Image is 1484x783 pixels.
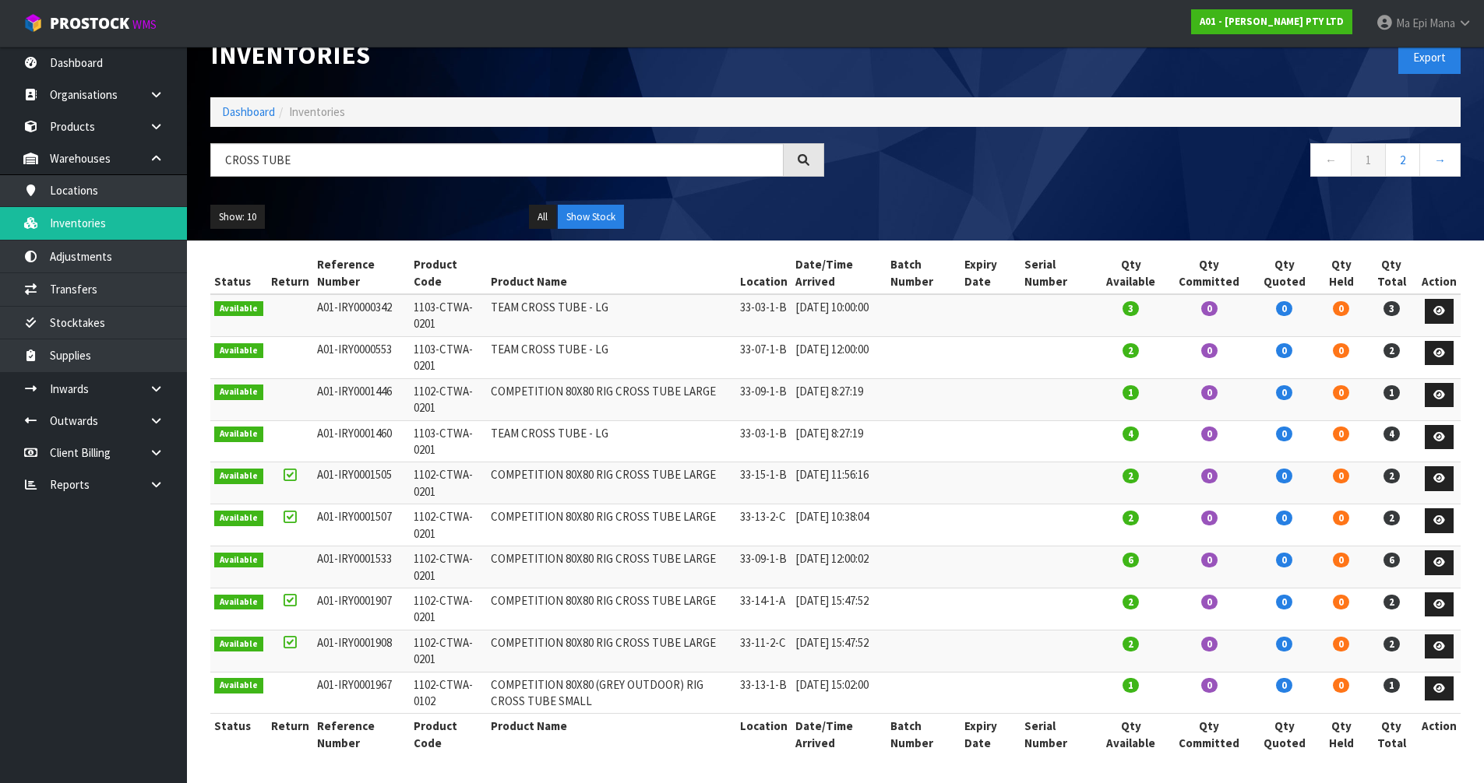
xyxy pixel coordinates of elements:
span: 0 [1333,637,1349,651]
h1: Inventories [210,40,824,69]
span: Available [214,595,263,610]
a: A01 - [PERSON_NAME] PTY LTD [1191,9,1352,34]
span: Available [214,469,263,484]
span: 0 [1201,343,1218,358]
th: Action [1418,252,1461,294]
span: Inventories [289,104,345,119]
input: Search inventories [210,143,784,177]
span: 0 [1201,511,1218,525]
span: 0 [1276,511,1292,525]
button: Show Stock [558,205,624,230]
td: 1102-CTWA-0201 [410,546,487,588]
span: 0 [1333,427,1349,441]
span: 2 [1123,595,1139,609]
th: Expiry Date [961,252,1021,294]
td: A01-IRY0001460 [313,420,410,462]
td: A01-IRY0001505 [313,462,410,504]
td: A01-IRY0001507 [313,504,410,546]
span: 0 [1201,678,1218,693]
td: COMPETITION 80X80 RIG CROSS TUBE LARGE [487,588,736,630]
td: 1102-CTWA-0102 [410,672,487,714]
span: 0 [1201,637,1218,651]
td: A01-IRY0001907 [313,588,410,630]
span: 0 [1333,343,1349,358]
span: 0 [1276,637,1292,651]
th: Batch Number [887,252,961,294]
th: Location [736,714,791,755]
strong: A01 - [PERSON_NAME] PTY LTD [1200,15,1344,28]
button: All [529,205,556,230]
th: Qty Total [1366,714,1418,755]
td: A01-IRY0000342 [313,294,410,336]
span: Available [214,343,263,359]
td: [DATE] 10:38:04 [791,504,886,546]
th: Qty Held [1317,252,1366,294]
td: [DATE] 12:00:00 [791,336,886,378]
td: TEAM CROSS TUBE - LG [487,420,736,462]
span: 3 [1123,301,1139,316]
td: [DATE] 12:00:02 [791,546,886,588]
th: Location [736,252,791,294]
span: 2 [1123,343,1139,358]
span: 0 [1333,301,1349,316]
span: Available [214,553,263,568]
span: ProStock [50,13,129,33]
td: COMPETITION 80X80 RIG CROSS TUBE LARGE [487,504,736,546]
span: 0 [1333,385,1349,400]
th: Product Name [487,714,736,755]
td: [DATE] 8:27:19 [791,378,886,420]
td: 1102-CTWA-0201 [410,588,487,630]
td: 33-09-1-B [736,378,791,420]
td: COMPETITION 80X80 RIG CROSS TUBE LARGE [487,378,736,420]
span: 6 [1384,553,1400,567]
th: Product Code [410,714,487,755]
td: [DATE] 15:47:52 [791,588,886,630]
th: Qty Quoted [1252,252,1317,294]
td: 1102-CTWA-0201 [410,504,487,546]
span: 2 [1384,343,1400,358]
span: 2 [1123,469,1139,483]
a: Dashboard [222,104,275,119]
th: Qty Quoted [1252,714,1317,755]
th: Reference Number [313,714,410,755]
button: Show: 10 [210,205,265,230]
span: Mana [1429,16,1455,30]
img: cube-alt.png [23,13,43,33]
td: COMPETITION 80X80 (GREY OUTDOOR) RIG CROSS TUBE SMALL [487,672,736,714]
span: 0 [1276,595,1292,609]
span: Available [214,511,263,526]
th: Expiry Date [961,714,1021,755]
span: 1 [1384,678,1400,693]
th: Action [1418,714,1461,755]
span: 6 [1123,553,1139,567]
th: Batch Number [887,714,961,755]
span: 0 [1201,595,1218,609]
td: 33-11-2-C [736,630,791,672]
span: 0 [1276,678,1292,693]
th: Reference Number [313,252,410,294]
span: 2 [1123,637,1139,651]
td: A01-IRY0000553 [313,336,410,378]
th: Qty Committed [1167,714,1251,755]
span: 3 [1384,301,1400,316]
th: Qty Held [1317,714,1366,755]
a: 1 [1351,143,1386,177]
td: 1102-CTWA-0201 [410,630,487,672]
span: 0 [1276,385,1292,400]
td: TEAM CROSS TUBE - LG [487,294,736,336]
td: [DATE] 11:56:16 [791,462,886,504]
td: 1103-CTWA-0201 [410,336,487,378]
td: COMPETITION 80X80 RIG CROSS TUBE LARGE [487,630,736,672]
th: Return [267,252,313,294]
button: Export [1398,40,1461,74]
nav: Page navigation [848,143,1461,181]
th: Product Name [487,252,736,294]
td: 33-09-1-B [736,546,791,588]
td: COMPETITION 80X80 RIG CROSS TUBE LARGE [487,546,736,588]
th: Qty Available [1094,252,1167,294]
th: Date/Time Arrived [791,252,886,294]
span: 0 [1201,301,1218,316]
td: 1103-CTWA-0201 [410,294,487,336]
td: 33-07-1-B [736,336,791,378]
td: 33-15-1-B [736,462,791,504]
